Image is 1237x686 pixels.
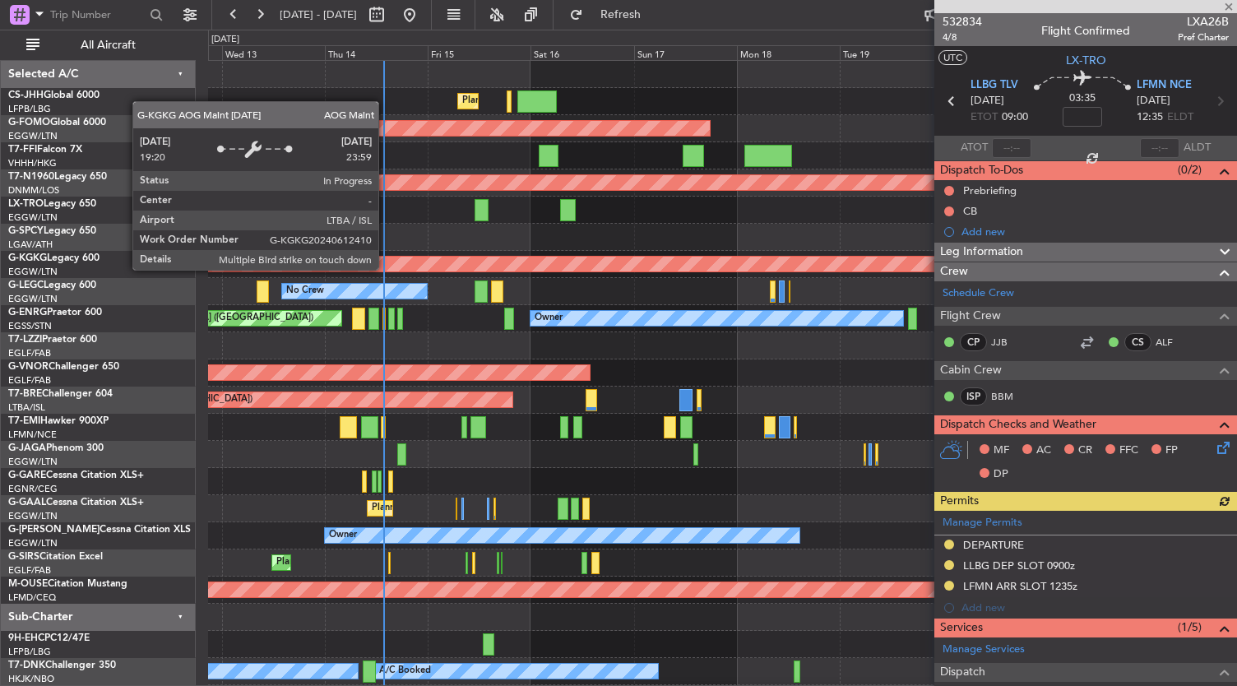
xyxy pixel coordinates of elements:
[8,552,39,562] span: G-SIRS
[8,525,191,535] a: G-[PERSON_NAME]Cessna Citation XLS
[940,415,1096,434] span: Dispatch Checks and Weather
[1119,443,1138,459] span: FFC
[8,172,54,182] span: T7-N1960
[8,253,47,263] span: G-KGKG
[940,262,968,281] span: Crew
[8,456,58,468] a: EGGW/LTN
[276,550,535,575] div: Planned Maint [GEOGRAPHIC_DATA] ([GEOGRAPHIC_DATA])
[840,45,943,60] div: Tue 19
[8,416,109,426] a: T7-EMIHawker 900XP
[50,2,145,27] input: Trip Number
[8,362,49,372] span: G-VNOR
[1002,109,1028,126] span: 09:00
[634,45,737,60] div: Sun 17
[586,9,656,21] span: Refresh
[325,45,428,60] div: Thu 14
[8,118,106,127] a: G-FOMOGlobal 6000
[8,266,58,278] a: EGGW/LTN
[1178,619,1202,636] span: (1/5)
[8,280,44,290] span: G-LEGC
[8,470,144,480] a: G-GARECessna Citation XLS+
[8,564,51,577] a: EGLF/FAB
[971,77,1018,94] span: LLBG TLV
[1041,22,1130,39] div: Flight Confirmed
[991,389,1028,404] a: BBM
[8,389,42,399] span: T7-BRE
[8,90,100,100] a: CS-JHHGlobal 6000
[372,496,432,521] div: Planned Maint
[8,673,54,685] a: HKJK/NBO
[8,90,44,100] span: CS-JHH
[280,7,357,22] span: [DATE] - [DATE]
[8,498,46,508] span: G-GAAL
[8,552,103,562] a: G-SIRSCitation Excel
[940,361,1002,380] span: Cabin Crew
[971,109,998,126] span: ETOT
[211,33,239,47] div: [DATE]
[8,226,44,236] span: G-SPCY
[562,2,660,28] button: Refresh
[1167,109,1193,126] span: ELDT
[961,140,988,156] span: ATOT
[8,661,45,670] span: T7-DNK
[8,335,42,345] span: T7-LZZI
[1137,109,1163,126] span: 12:35
[940,243,1023,262] span: Leg Information
[8,483,58,495] a: EGNR/CEG
[222,45,325,60] div: Wed 13
[940,161,1023,180] span: Dispatch To-Dos
[960,387,987,406] div: ISP
[1137,77,1192,94] span: LFMN NCE
[940,663,985,682] span: Dispatch
[8,239,53,251] a: LGAV/ATH
[530,45,633,60] div: Sat 16
[943,13,982,30] span: 532834
[1156,335,1193,350] a: ALF
[8,429,57,441] a: LFMN/NCE
[1178,13,1229,30] span: LXA26B
[428,45,530,60] div: Fri 15
[8,335,97,345] a: T7-LZZIPraetor 600
[1184,140,1211,156] span: ALDT
[8,118,50,127] span: G-FOMO
[8,130,58,142] a: EGGW/LTN
[1078,443,1092,459] span: CR
[8,172,107,182] a: T7-N1960Legacy 650
[1036,443,1051,459] span: AC
[8,347,51,359] a: EGLF/FAB
[8,362,119,372] a: G-VNORChallenger 650
[737,45,840,60] div: Mon 18
[971,93,1004,109] span: [DATE]
[961,225,1229,239] div: Add new
[8,470,46,480] span: G-GARE
[1066,52,1106,69] span: LX-TRO
[940,307,1001,326] span: Flight Crew
[960,333,987,351] div: CP
[1124,333,1151,351] div: CS
[8,498,144,508] a: G-GAALCessna Citation XLS+
[963,183,1017,197] div: Prebriefing
[1178,30,1229,44] span: Pref Charter
[8,199,96,209] a: LX-TROLegacy 650
[940,619,983,637] span: Services
[943,285,1014,302] a: Schedule Crew
[8,226,96,236] a: G-SPCYLegacy 650
[8,646,51,658] a: LFPB/LBG
[8,320,52,332] a: EGSS/STN
[943,30,982,44] span: 4/8
[8,280,96,290] a: G-LEGCLegacy 600
[8,157,57,169] a: VHHH/HKG
[8,401,45,414] a: LTBA/ISL
[379,659,431,684] div: A/C Booked
[8,199,44,209] span: LX-TRO
[8,591,56,604] a: LFMD/CEQ
[462,89,721,114] div: Planned Maint [GEOGRAPHIC_DATA] ([GEOGRAPHIC_DATA])
[8,537,58,549] a: EGGW/LTN
[1165,443,1178,459] span: FP
[8,525,100,535] span: G-[PERSON_NAME]
[8,374,51,387] a: EGLF/FAB
[8,416,40,426] span: T7-EMI
[8,145,82,155] a: T7-FFIFalcon 7X
[8,389,113,399] a: T7-BREChallenger 604
[994,466,1008,483] span: DP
